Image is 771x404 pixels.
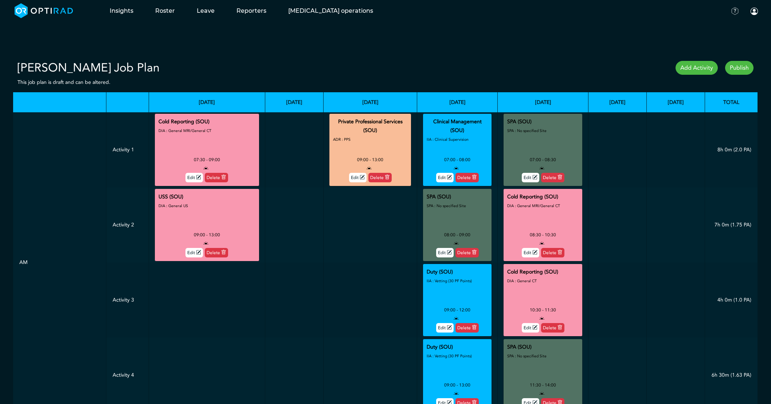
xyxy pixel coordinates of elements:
small: IIA : Vetting (30 PF Points) [427,278,472,284]
td: 8h 0m (2.0 PA) [705,112,758,187]
div: Cold Reporting (SOU) [507,268,558,276]
i: open to allocation [538,390,546,397]
small: SPA : No specified Site [427,203,466,209]
div: Cold Reporting (SOU) [158,117,210,126]
h2: [PERSON_NAME] Job Plan [17,61,505,75]
i: open to allocation [452,240,460,247]
td: Activity 3 [106,263,149,338]
div: SPA (SOU) [507,343,532,351]
div: 08:30 - 10:30 [530,230,556,239]
small: ADR : PPS [333,137,351,142]
div: 09:00 - 13:00 [357,155,383,164]
th: [DATE] [417,92,498,112]
small: DIA : General US [158,203,188,209]
th: [DATE] [588,92,646,112]
td: 7h 0m (1.75 PA) [705,187,758,263]
i: open to allocation [538,315,546,322]
th: [DATE] [324,92,417,112]
small: IIA : Clinical Supervision [427,137,469,142]
small: DIA : General MRI/General CT [507,203,560,209]
i: open to allocation [452,390,460,397]
th: [DATE] [149,92,265,112]
td: 4h 0m (1.0 PA) [705,263,758,338]
div: 09:00 - 13:00 [194,230,220,239]
small: DIA : General CT [507,278,537,284]
div: 07:00 - 08:00 [444,155,470,164]
div: 09:00 - 12:00 [444,306,470,314]
th: Total [705,92,758,112]
td: Activity 2 [106,187,149,263]
td: Activity 1 [106,112,149,187]
small: This job plan is draft and can be altered. [17,79,110,86]
small: SPA : No specified Site [507,128,547,133]
small: SPA : No specified Site [507,353,547,359]
div: 09:00 - 13:00 [444,381,470,389]
div: Duty (SOU) [427,268,453,276]
i: open to allocation [452,165,460,172]
div: Cold Reporting (SOU) [507,193,558,201]
div: USS (SOU) [158,193,183,201]
th: [DATE] [265,92,324,112]
div: SPA (SOU) [427,193,451,201]
i: open to allocation [538,165,546,172]
div: Clinical Management (SOU) [427,117,488,135]
div: 07:00 - 08:30 [530,155,556,164]
div: 10:30 - 11:30 [530,306,556,314]
div: 11:30 - 14:00 [530,381,556,389]
img: brand-opti-rad-logos-blue-and-white-d2f68631ba2948856bd03f2d395fb146ddc8fb01b4b6e9315ea85fa773367... [15,3,73,18]
div: SPA (SOU) [507,117,532,126]
div: 07:30 - 09:00 [194,155,220,164]
div: 08:00 - 09:00 [444,230,470,239]
div: Private Professional Services (SOU) [333,117,407,135]
i: open to allocation [452,315,460,322]
a: Publish [725,61,754,75]
a: Add Activity [676,61,718,75]
th: [DATE] [498,92,588,112]
i: open to allocation [202,240,210,247]
small: IIA : Vetting (30 PF Points) [427,353,472,359]
div: Duty (SOU) [427,343,453,351]
th: [DATE] [646,92,705,112]
i: open to allocation [202,165,210,172]
small: DIA : General MRI/General CT [158,128,211,133]
i: open to allocation [538,240,546,247]
i: open to allocation [365,165,373,172]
